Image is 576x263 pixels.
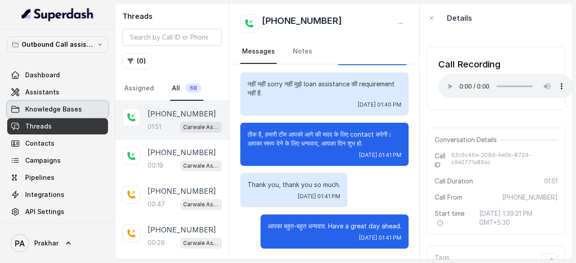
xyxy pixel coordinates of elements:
span: API Settings [25,207,64,216]
a: Threads [7,118,108,134]
a: Assistants [7,84,108,100]
p: Carwale Assistant [183,200,219,209]
span: Conversation Details [435,135,500,144]
a: Notes [291,40,314,64]
span: Contacts [25,139,54,148]
span: Campaigns [25,156,61,165]
div: Call Recording [438,58,573,71]
span: 62c9c46e-209d-4e0b-872d-c9e2771a89ac [451,152,558,169]
button: Outbound Call assistant [7,36,108,53]
span: Call From [435,193,462,202]
a: Pipelines [7,169,108,186]
p: 01:51 [148,122,161,131]
p: ठीक है, हमारी टीम आपको आगे की मदद के लिए contact करेगी। आपका समय देने के लिए धन्यवाद, आपका दिन शु... [247,130,401,148]
p: नहीं नहीं sorry नहीं मुझे loan assistance की requirement नहीं है. [247,80,401,98]
h2: Threads [122,11,222,22]
a: Prakhar [7,231,108,256]
nav: Tabs [240,40,409,64]
p: [PHONE_NUMBER] [148,186,216,196]
span: Dashboard [25,71,60,80]
img: light.svg [22,7,94,22]
input: Search by Call ID or Phone Number [122,29,222,46]
span: Threads [25,122,52,131]
audio: Your browser does not support the audio element. [438,74,573,98]
p: [PHONE_NUMBER] [148,147,216,158]
span: Knowledge Bases [25,105,82,114]
span: 68 [185,84,202,93]
span: Start time [435,209,472,227]
span: Call ID [435,152,451,169]
a: Knowledge Bases [7,101,108,117]
p: Carwale Assistant [183,239,219,248]
p: 00:29 [148,238,165,247]
span: [DATE] 01:40 PM [358,101,401,108]
span: [PHONE_NUMBER] [502,193,558,202]
p: आपका बहुत-बहुत धन्यवाद. Have a great day ahead. [268,222,401,231]
span: 01:51 [544,177,558,186]
p: Outbound Call assistant [22,39,94,50]
text: PA [15,239,25,248]
a: Assigned [122,76,156,101]
p: Details [447,13,472,23]
a: All68 [170,76,203,101]
span: Prakhar [34,239,58,248]
span: Pipelines [25,173,54,182]
p: 00:19 [148,161,163,170]
p: Carwale Assistant [183,161,219,170]
span: Call Duration [435,177,473,186]
button: (0) [122,53,151,69]
span: [DATE] 01:41 PM [298,193,340,200]
p: [PHONE_NUMBER] [148,224,216,235]
p: Thank you, thank you so much. [247,180,340,189]
a: Integrations [7,187,108,203]
span: Integrations [25,190,64,199]
a: Messages [240,40,277,64]
p: [PHONE_NUMBER] [148,108,216,119]
p: 00:47 [148,200,165,209]
a: Campaigns [7,152,108,169]
nav: Tabs [122,76,222,101]
span: [DATE] 1:39:21 PM GMT+5:30 [479,209,558,227]
a: Contacts [7,135,108,152]
span: [DATE] 01:41 PM [359,152,401,159]
a: API Settings [7,204,108,220]
h2: [PHONE_NUMBER] [262,14,342,32]
span: Assistants [25,88,59,97]
p: Carwale Assistant [183,123,219,132]
span: [DATE] 01:41 PM [359,234,401,241]
a: Voices Library [7,221,108,237]
a: Dashboard [7,67,108,83]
